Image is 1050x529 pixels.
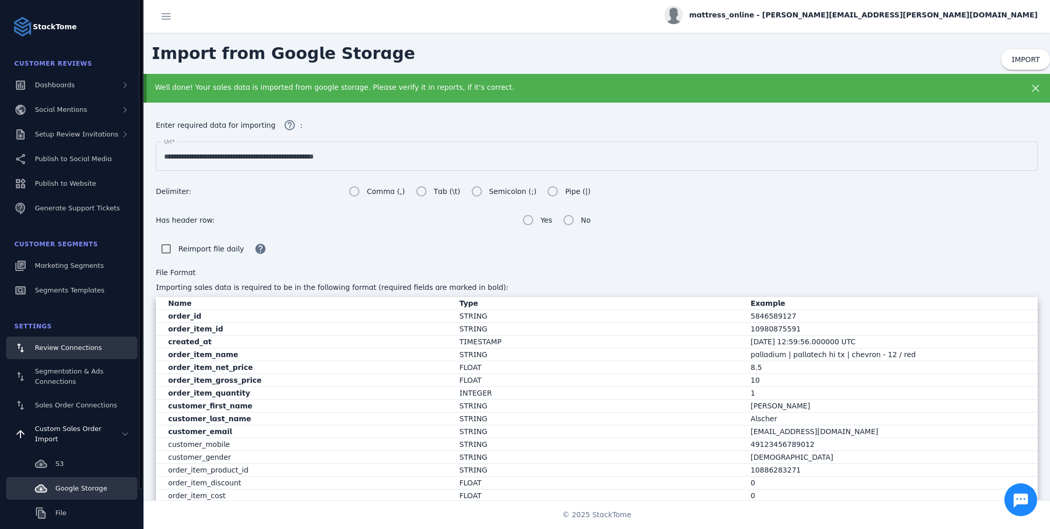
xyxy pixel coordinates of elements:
mat-cell: FLOAT [451,477,742,489]
strong: customer_first_name [168,402,252,410]
mat-header-cell: Type [451,297,742,310]
button: mattress_online - [PERSON_NAME][EMAIL_ADDRESS][PERSON_NAME][DOMAIN_NAME] [664,6,1038,24]
mat-cell: 5846589127 [742,310,1038,323]
span: Customer Segments [14,241,98,248]
a: Sales Order Connections [6,394,137,417]
mat-cell: STRING [451,400,742,413]
mat-label: Url [164,139,172,145]
strong: customer_email [168,427,232,436]
strong: order_item_name [168,350,238,359]
mat-cell: 49123456789012 [742,438,1038,451]
span: S3 [55,460,64,467]
mat-header-cell: Name [156,297,451,310]
span: customer_mobile [168,438,230,450]
a: Review Connections [6,337,137,359]
mat-cell: 0 [742,489,1038,502]
span: order_item_product_id [168,464,249,476]
mat-cell: 10 [742,374,1038,387]
label: Semicolon (;) [487,185,537,198]
mat-cell: STRING [451,323,742,336]
span: Setup Review Invitations [35,130,118,138]
mat-cell: 10886283271 [742,464,1038,477]
mat-cell: STRING [451,464,742,477]
mat-cell: palladium | pallatech hi tx | chevron - 12 / red [742,348,1038,361]
strong: order_id [168,312,201,320]
button: IMPORT [1001,49,1050,70]
mat-cell: STRING [451,310,742,323]
mat-cell: [DATE] 12:59:56.000000 UTC [742,336,1038,348]
span: Dashboards [35,81,75,89]
a: Generate Support Tickets [6,197,137,220]
mat-cell: STRING [451,413,742,425]
strong: order_item_net_price [168,363,253,371]
strong: customer_last_name [168,415,251,423]
mat-cell: STRING [451,348,742,361]
strong: created_at [168,338,212,346]
strong: StackTome [33,22,77,32]
span: order_item_discount [168,477,241,489]
span: Social Mentions [35,106,87,113]
span: Sales Order Connections [35,401,117,409]
span: © 2025 StackTome [562,510,632,520]
a: Google Storage [6,477,137,500]
span: Segmentation & Ads Connections [35,367,104,385]
mat-cell: 10980875591 [742,323,1038,336]
a: Publish to Social Media [6,148,137,170]
span: Settings [14,323,52,330]
mat-label: Has header row: [156,215,215,226]
img: Logo image [12,16,33,37]
a: S3 [6,453,137,475]
mat-cell: [DEMOGRAPHIC_DATA] [742,451,1038,464]
span: Google Storage [55,484,107,492]
a: Publish to Website [6,172,137,195]
mat-cell: [PERSON_NAME] [742,400,1038,413]
a: Segments Templates [6,279,137,302]
span: IMPORT [1012,55,1040,64]
span: File [55,509,67,517]
mat-cell: FLOAT [451,361,742,374]
mat-cell: STRING [451,438,742,451]
strong: order_item_quantity [168,389,250,397]
mat-cell: 1 [742,387,1038,400]
span: mattress_online - [PERSON_NAME][EMAIL_ADDRESS][PERSON_NAME][DOMAIN_NAME] [689,10,1038,21]
span: File Format [156,268,196,277]
label: Yes [538,214,552,226]
span: Marketing Segments [35,262,104,269]
span: Publish to Social Media [35,155,112,163]
span: Review Connections [35,344,102,351]
span: Enter required data for importing [156,120,275,131]
a: File [6,502,137,524]
mat-header-cell: Example [742,297,1038,310]
mat-cell: INTEGER [451,387,742,400]
a: Marketing Segments [6,254,137,277]
strong: order_item_id [168,325,223,333]
label: Pipe (|) [563,185,591,198]
img: profile.jpg [664,6,683,24]
span: customer_gender [168,451,231,463]
label: Tab (\t) [432,185,460,198]
mat-cell: 8.5 [742,361,1038,374]
mat-cell: STRING [451,451,742,464]
mat-cell: STRING [451,425,742,438]
label: No [579,214,591,226]
span: Publish to Website [35,180,96,187]
mat-cell: FLOAT [451,374,742,387]
span: Segments Templates [35,286,105,294]
span: Import from Google Storage [144,33,423,74]
span: order_item_cost [168,489,226,502]
mat-cell: TIMESTAMP [451,336,742,348]
mat-cell: 0 [742,477,1038,489]
label: Comma (,) [365,185,405,198]
mat-label: Delimiter: [156,186,191,197]
a: Segmentation & Ads Connections [6,361,137,392]
div: Well done! Your sales data is imported from google storage. Please verify it in reports, if it's ... [155,82,953,93]
mat-cell: Alscher [742,413,1038,425]
span: Custom Sales Order Import [35,425,102,443]
mat-cell: [EMAIL_ADDRESS][DOMAIN_NAME] [742,425,1038,438]
label: Reimport file daily [176,243,244,255]
mat-icon: help [254,243,267,255]
span: Generate Support Tickets [35,204,120,212]
span: Customer Reviews [14,60,92,67]
strong: order_item_gross_price [168,376,261,384]
mat-cell: FLOAT [451,489,742,502]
